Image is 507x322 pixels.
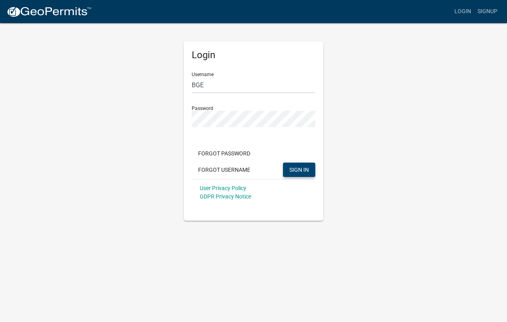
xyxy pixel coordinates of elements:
[474,4,501,19] a: Signup
[192,49,315,61] h5: Login
[192,163,257,177] button: Forgot Username
[200,185,246,191] a: User Privacy Policy
[451,4,474,19] a: Login
[283,163,315,177] button: SIGN IN
[289,166,309,173] span: SIGN IN
[192,146,257,161] button: Forgot Password
[200,193,251,200] a: GDPR Privacy Notice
